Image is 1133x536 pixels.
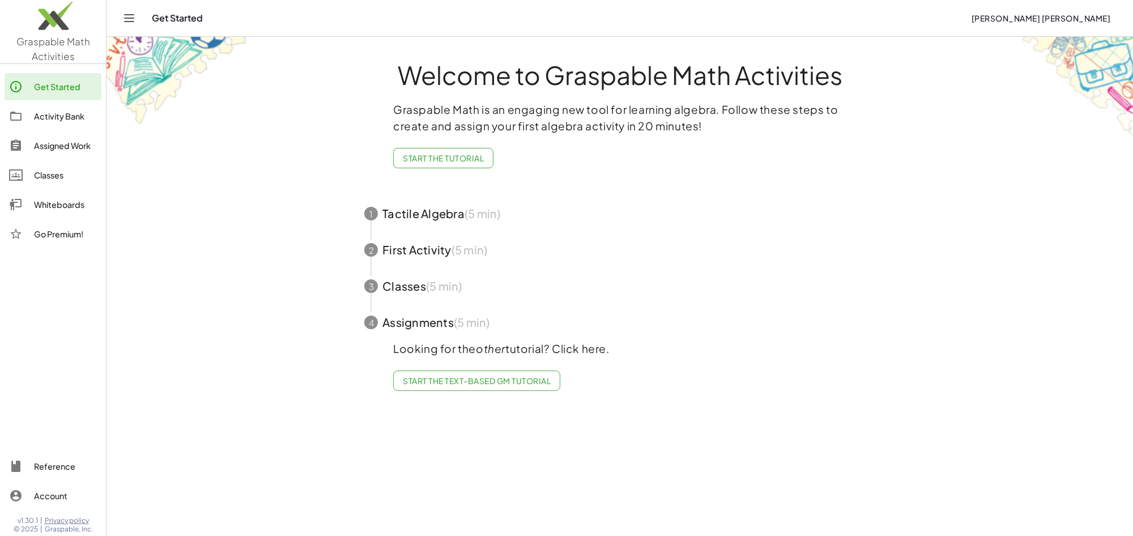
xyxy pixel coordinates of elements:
button: Start the Tutorial [393,148,493,168]
span: [PERSON_NAME] [PERSON_NAME] [971,13,1110,23]
button: 3Classes(5 min) [351,268,889,304]
div: Account [34,489,97,503]
p: Graspable Math is an engaging new tool for learning algebra. Follow these steps to create and ass... [393,101,846,134]
div: 2 [364,243,378,257]
span: © 2025 [14,525,38,534]
button: [PERSON_NAME] [PERSON_NAME] [962,8,1119,28]
em: other [476,342,505,355]
p: Looking for the tutorial? Click here. [393,341,846,357]
div: 3 [364,279,378,293]
span: Start the Tutorial [403,153,484,163]
h1: Welcome to Graspable Math Activities [343,62,896,88]
div: Activity Bank [34,109,97,123]
div: Classes [34,168,97,182]
a: Assigned Work [5,132,101,159]
span: | [40,525,42,534]
button: 1Tactile Algebra(5 min) [351,195,889,232]
a: Get Started [5,73,101,100]
a: Reference [5,453,101,480]
div: 1 [364,207,378,220]
span: Graspable Math Activities [16,35,90,62]
button: Toggle navigation [120,9,138,27]
div: 4 [364,316,378,329]
div: Reference [34,460,97,473]
span: | [40,516,42,525]
button: 2First Activity(5 min) [351,232,889,268]
a: Privacy policy [45,516,93,525]
a: Start the Text-based GM Tutorial [393,371,560,391]
a: Account [5,482,101,509]
div: Whiteboards [34,198,97,211]
img: get-started-bg-ul-Ceg4j33I.png [107,36,248,126]
a: Whiteboards [5,191,101,218]
a: Classes [5,161,101,189]
span: Graspable, Inc. [45,525,93,534]
div: Get Started [34,80,97,93]
span: Start the Text-based GM Tutorial [403,376,551,386]
button: 4Assignments(5 min) [351,304,889,341]
div: Assigned Work [34,139,97,152]
a: Activity Bank [5,103,101,130]
span: v1.30.1 [18,516,38,525]
div: Go Premium! [34,227,97,241]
